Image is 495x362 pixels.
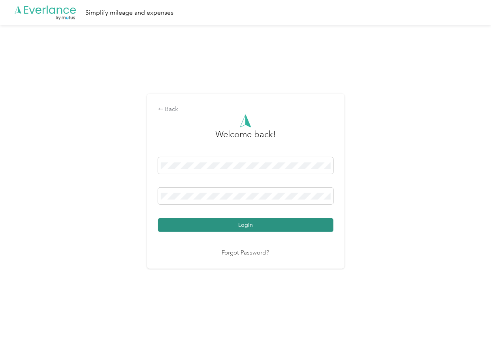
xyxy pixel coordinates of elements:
h3: greeting [215,128,276,149]
iframe: Everlance-gr Chat Button Frame [451,318,495,362]
div: Simplify mileage and expenses [85,8,173,18]
button: Login [158,218,333,232]
div: Back [158,105,333,114]
a: Forgot Password? [222,249,269,258]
